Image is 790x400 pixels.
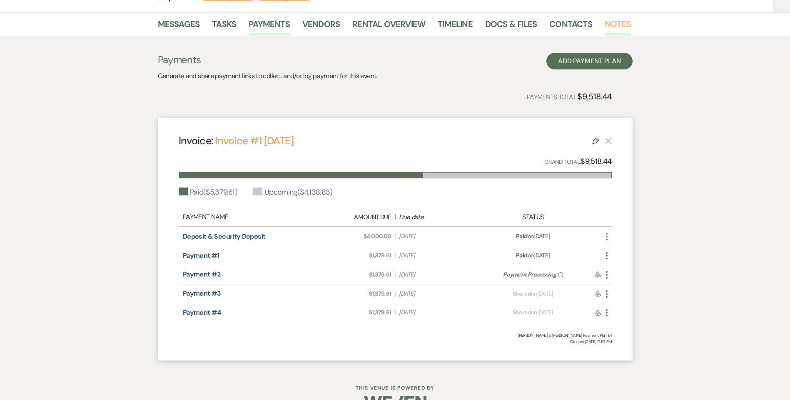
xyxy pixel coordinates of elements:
a: Messages [158,17,200,36]
div: on [DATE] [480,251,586,260]
a: Payment #1 [183,251,219,260]
span: $1,379.61 [314,270,391,279]
a: Deposit & Security Deposit [183,232,265,241]
p: Grand Total: [544,156,612,168]
span: | [394,308,395,317]
span: $1,379.61 [314,289,391,298]
div: on [DATE] [480,289,586,298]
a: Contacts [549,17,592,36]
span: Paid [516,252,527,259]
span: [DATE] [399,289,476,298]
button: Add Payment Plan [546,53,633,69]
a: Notes [605,17,631,36]
span: Payment Processing [503,271,556,278]
span: $1,379.61 [314,251,391,260]
div: Payment Name [183,212,310,222]
span: ? [558,272,563,277]
span: [DATE] [399,251,476,260]
div: Upcoming ( $4,138.83 ) [253,187,333,198]
div: [PERSON_NAME] & [PERSON_NAME] Payment Plan #1 [179,332,612,338]
h3: Payments [158,53,377,67]
div: Paid ( $5,379.61 ) [179,187,237,198]
a: Tasks [212,17,236,36]
span: [DATE] [399,232,476,241]
div: on [DATE] [480,308,586,317]
div: | [310,212,480,222]
a: Vendors [302,17,340,36]
div: on [DATE] [480,232,586,241]
span: | [394,270,395,279]
span: Shared [513,290,531,297]
div: Amount Due [314,212,391,222]
span: $1,379.61 [314,308,391,317]
a: Docs & Files [485,17,537,36]
a: Rental Overview [352,17,425,36]
span: Shared [513,309,531,316]
span: | [394,251,395,260]
div: Due date [399,212,476,222]
a: Payments [249,17,290,36]
span: | [394,232,395,241]
a: Payment #2 [183,270,221,279]
span: Created: [DATE] 12:52 PM [179,338,612,345]
div: Status [480,212,586,222]
a: Payment #4 [183,308,221,317]
span: $4,000.00 [314,232,391,241]
strong: $9,518.44 [577,91,611,102]
a: Invoice #1 [DATE] [215,134,294,148]
a: Timeline [438,17,473,36]
h4: Invoice: [179,133,294,148]
strong: $9,518.44 [581,156,611,166]
span: [DATE] [399,270,476,279]
span: Paid [516,232,527,240]
p: Generate and share payment links to collect and/or log payment for this event. [158,71,377,81]
button: This payment plan cannot be deleted because it contains links that have been paid through Weven’s... [605,137,612,144]
a: Payment #3 [183,289,221,298]
p: Payments Total: [527,90,612,103]
span: [DATE] [399,308,476,317]
span: | [394,289,395,298]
